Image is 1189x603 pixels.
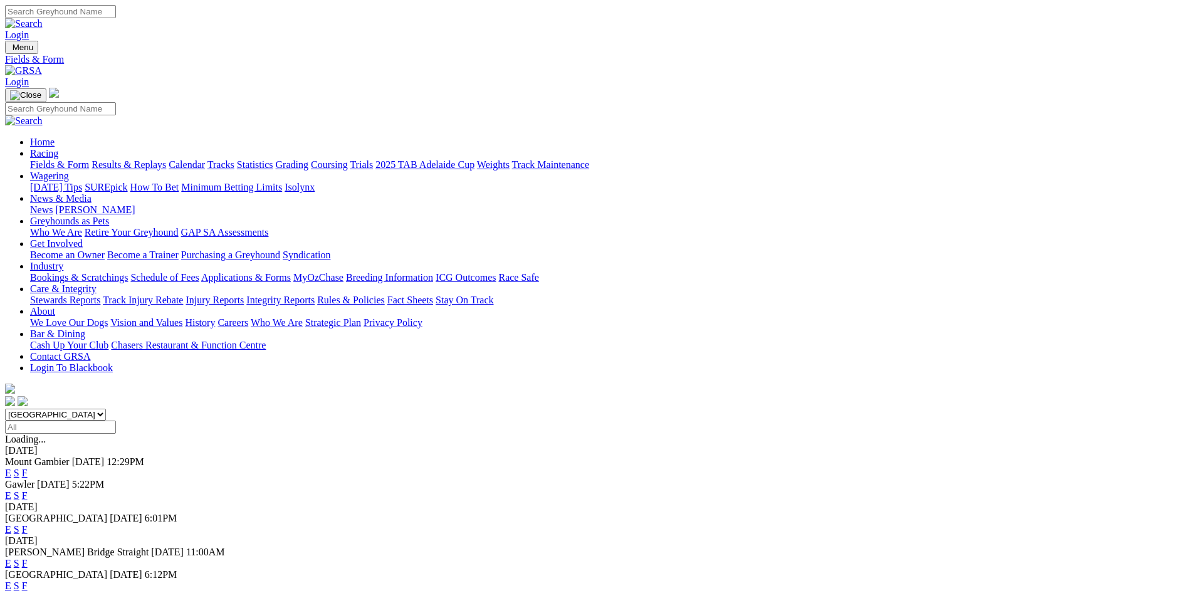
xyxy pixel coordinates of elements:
a: Careers [217,317,248,328]
span: [DATE] [37,479,70,490]
a: E [5,468,11,478]
a: Schedule of Fees [130,272,199,283]
span: [DATE] [72,456,105,467]
a: Care & Integrity [30,283,97,294]
a: Track Maintenance [512,159,589,170]
a: Rules & Policies [317,295,385,305]
a: Retire Your Greyhound [85,227,179,238]
div: Wagering [30,182,1184,193]
a: Calendar [169,159,205,170]
a: Contact GRSA [30,351,90,362]
a: News [30,204,53,215]
a: Industry [30,261,63,271]
a: Racing [30,148,58,159]
a: Get Involved [30,238,83,249]
a: S [14,524,19,535]
a: Wagering [30,170,69,181]
a: E [5,524,11,535]
img: facebook.svg [5,396,15,406]
a: S [14,468,19,478]
a: F [22,580,28,591]
a: [PERSON_NAME] [55,204,135,215]
span: 11:00AM [186,547,225,557]
a: GAP SA Assessments [181,227,269,238]
span: Loading... [5,434,46,444]
img: logo-grsa-white.png [5,384,15,394]
a: E [5,558,11,569]
a: Track Injury Rebate [103,295,183,305]
a: Syndication [283,249,330,260]
a: Integrity Reports [246,295,315,305]
a: Minimum Betting Limits [181,182,282,192]
a: We Love Our Dogs [30,317,108,328]
span: [GEOGRAPHIC_DATA] [5,569,107,580]
a: Login To Blackbook [30,362,113,373]
span: Mount Gambier [5,456,70,467]
a: Greyhounds as Pets [30,216,109,226]
a: Who We Are [30,227,82,238]
div: Bar & Dining [30,340,1184,351]
a: Injury Reports [186,295,244,305]
div: About [30,317,1184,328]
div: News & Media [30,204,1184,216]
a: S [14,558,19,569]
a: 2025 TAB Adelaide Cup [375,159,474,170]
a: F [22,490,28,501]
a: Weights [477,159,510,170]
a: Applications & Forms [201,272,291,283]
a: Race Safe [498,272,538,283]
a: Login [5,29,29,40]
a: Bar & Dining [30,328,85,339]
span: [PERSON_NAME] Bridge Straight [5,547,149,557]
span: Menu [13,43,33,52]
span: 5:22PM [72,479,105,490]
a: Tracks [207,159,234,170]
img: logo-grsa-white.png [49,88,59,98]
a: F [22,468,28,478]
a: MyOzChase [293,272,343,283]
div: Racing [30,159,1184,170]
a: E [5,490,11,501]
a: Fields & Form [5,54,1184,65]
div: Industry [30,272,1184,283]
input: Search [5,102,116,115]
a: Login [5,76,29,87]
a: Fact Sheets [387,295,433,305]
a: Fields & Form [30,159,89,170]
input: Select date [5,421,116,434]
a: SUREpick [85,182,127,192]
span: [GEOGRAPHIC_DATA] [5,513,107,523]
span: [DATE] [110,513,142,523]
a: Results & Replays [92,159,166,170]
a: Breeding Information [346,272,433,283]
img: Search [5,18,43,29]
span: [DATE] [151,547,184,557]
a: F [22,558,28,569]
a: History [185,317,215,328]
a: Become an Owner [30,249,105,260]
button: Toggle navigation [5,41,38,54]
a: News & Media [30,193,92,204]
a: [DATE] Tips [30,182,82,192]
img: Search [5,115,43,127]
a: About [30,306,55,317]
img: twitter.svg [18,396,28,406]
div: Get Involved [30,249,1184,261]
a: S [14,580,19,591]
div: [DATE] [5,535,1184,547]
a: Grading [276,159,308,170]
img: GRSA [5,65,42,76]
a: Stay On Track [436,295,493,305]
a: Vision and Values [110,317,182,328]
span: 6:12PM [145,569,177,580]
a: Bookings & Scratchings [30,272,128,283]
a: Chasers Restaurant & Function Centre [111,340,266,350]
a: S [14,490,19,501]
a: Who We Are [251,317,303,328]
a: Trials [350,159,373,170]
span: Gawler [5,479,34,490]
a: Become a Trainer [107,249,179,260]
span: 6:01PM [145,513,177,523]
a: Statistics [237,159,273,170]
